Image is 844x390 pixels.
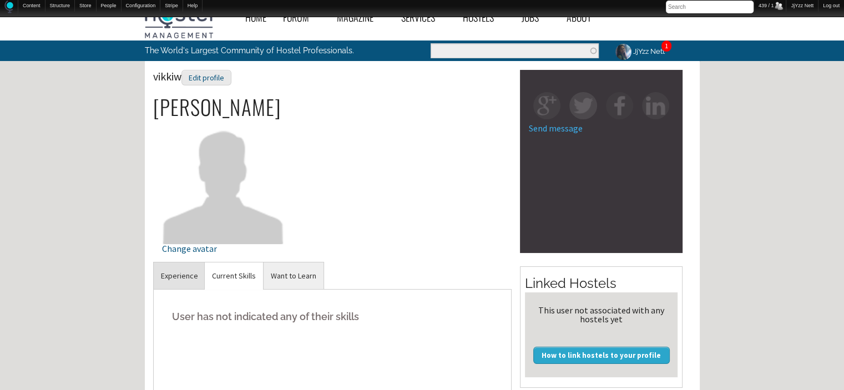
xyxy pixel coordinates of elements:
[529,123,583,134] a: Send message
[145,40,376,60] p: The World's Largest Community of Hostel Professionals.
[454,5,513,30] a: Hostels
[513,5,558,30] a: Jobs
[642,92,669,119] img: in-square.png
[4,1,13,13] img: Home
[431,43,599,58] input: Enter the terms you wish to search for.
[237,5,275,30] a: Home
[275,5,328,30] a: Forum
[558,5,610,30] a: About
[607,40,671,62] a: JjYzz Nett
[328,5,393,30] a: Magazine
[533,347,670,363] a: How to link hostels to your profile
[153,95,512,119] h2: [PERSON_NAME]
[569,92,597,119] img: tw-square.png
[153,69,231,83] span: vikkiw
[606,92,633,119] img: fb-square.png
[181,69,231,83] a: Edit profile
[264,262,324,290] a: Want to Learn
[162,244,285,253] div: Change avatar
[162,300,503,333] h5: User has not indicated any of their skills
[162,176,285,253] a: Change avatar
[205,262,263,290] a: Current Skills
[525,274,678,293] h2: Linked Hostels
[154,262,205,290] a: Experience
[393,5,454,30] a: Services
[162,121,285,244] img: vikkiw's picture
[533,92,560,119] img: gp-square.png
[614,42,633,62] img: JjYzz Nett's picture
[666,1,754,13] input: Search
[529,306,673,323] div: This user not associated with any hostels yet
[145,5,213,38] img: Hostel Management Home
[181,70,231,86] div: Edit profile
[665,42,668,50] a: 1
